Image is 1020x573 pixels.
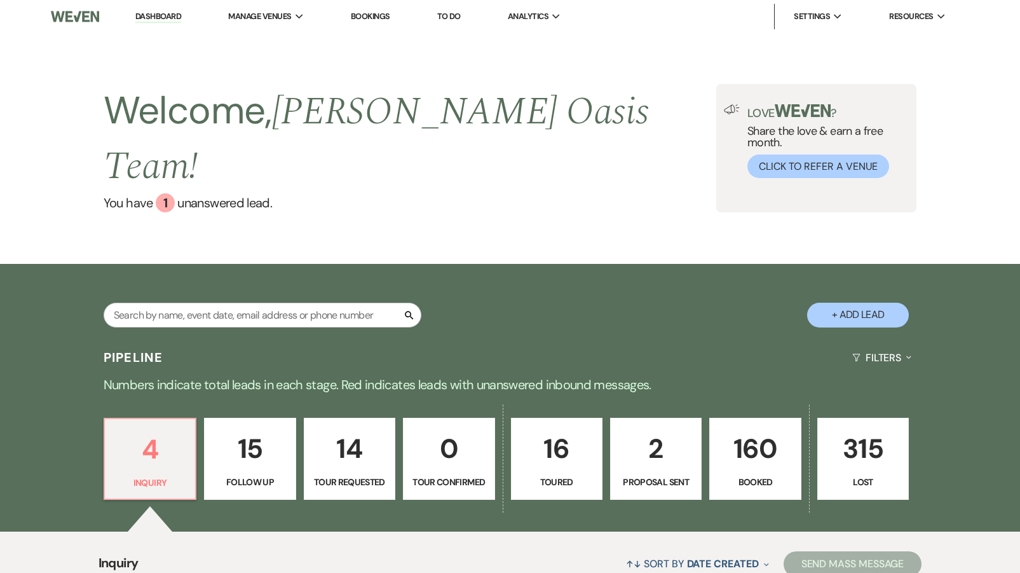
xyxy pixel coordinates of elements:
[104,303,421,328] input: Search by name, event date, email address or phone number
[508,10,548,23] span: Analytics
[204,418,296,501] a: 15Follow Up
[104,193,716,212] a: You have 1 unanswered lead.
[687,557,759,570] span: Date Created
[411,427,486,470] p: 0
[212,475,287,489] p: Follow Up
[807,303,909,328] button: + Add Lead
[519,427,594,470] p: 16
[610,418,702,501] a: 2Proposal Sent
[104,84,716,193] h2: Welcome,
[747,155,889,178] button: Click to Refer a Venue
[747,104,909,119] p: Love ?
[626,557,641,570] span: ↑↓
[112,476,187,490] p: Inquiry
[618,427,693,470] p: 2
[104,349,163,366] h3: Pipeline
[437,11,461,22] a: To Do
[51,3,99,30] img: Weven Logo
[112,428,187,471] p: 4
[511,418,602,501] a: 16Toured
[53,375,968,395] p: Numbers indicate total leads in each stage. Red indicates leads with unanswered inbound messages.
[817,418,909,501] a: 315Lost
[740,104,909,178] div: Share the love & earn a free month.
[351,11,390,22] a: Bookings
[775,104,831,117] img: weven-logo-green.svg
[618,475,693,489] p: Proposal Sent
[403,418,494,501] a: 0Tour Confirmed
[717,475,792,489] p: Booked
[304,418,395,501] a: 14Tour Requested
[228,10,291,23] span: Manage Venues
[709,418,801,501] a: 160Booked
[724,104,740,114] img: loud-speaker-illustration.svg
[312,427,387,470] p: 14
[826,475,901,489] p: Lost
[847,341,916,375] button: Filters
[104,83,649,196] span: [PERSON_NAME] Oasis Team !
[104,418,196,501] a: 4Inquiry
[794,10,830,23] span: Settings
[156,193,175,212] div: 1
[312,475,387,489] p: Tour Requested
[717,427,792,470] p: 160
[135,11,181,23] a: Dashboard
[826,427,901,470] p: 315
[212,427,287,470] p: 15
[889,10,933,23] span: Resources
[411,475,486,489] p: Tour Confirmed
[519,475,594,489] p: Toured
